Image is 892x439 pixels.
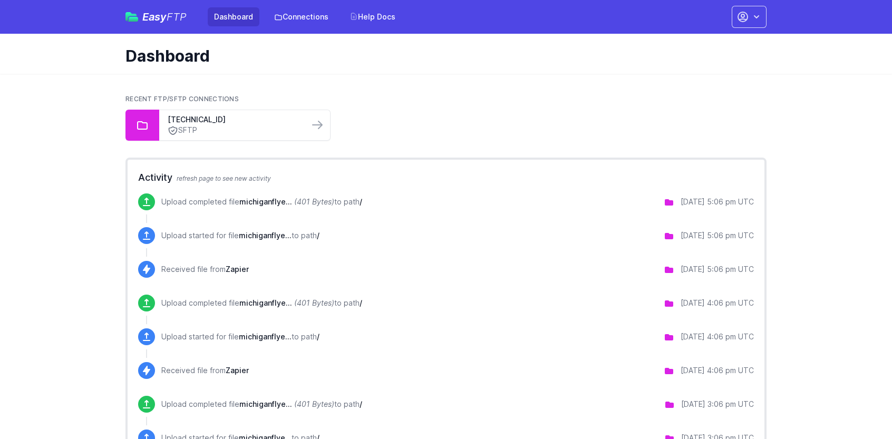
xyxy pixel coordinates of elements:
img: easyftp_logo.png [125,12,138,22]
span: / [360,197,362,206]
div: [DATE] 4:06 pm UTC [681,298,754,308]
p: Received file from [161,264,249,275]
p: Upload completed file to path [161,197,362,207]
p: Upload completed file to path [161,298,362,308]
div: [DATE] 5:06 pm UTC [681,264,754,275]
p: Upload started for file to path [161,230,319,241]
a: Help Docs [343,7,402,26]
a: EasyFTP [125,12,187,22]
span: michiganflyer.csv [239,399,292,408]
span: Zapier [226,265,249,274]
p: Upload completed file to path [161,399,362,409]
i: (401 Bytes) [294,399,334,408]
a: [TECHNICAL_ID] [168,114,300,125]
div: [DATE] 4:06 pm UTC [681,331,754,342]
span: michiganflyer.csv [239,332,292,341]
h2: Recent FTP/SFTP Connections [125,95,767,103]
i: (401 Bytes) [294,298,334,307]
div: [DATE] 4:06 pm UTC [681,365,754,376]
p: Upload started for file to path [161,331,319,342]
a: Dashboard [208,7,259,26]
span: michiganflyer.csv [239,298,292,307]
p: Received file from [161,365,249,376]
div: [DATE] 3:06 pm UTC [681,399,754,409]
h1: Dashboard [125,46,758,65]
span: michiganflyer.csv [239,197,292,206]
span: / [360,399,362,408]
span: refresh page to see new activity [177,174,271,182]
span: FTP [167,11,187,23]
span: michiganflyer.csv [239,231,292,240]
div: [DATE] 5:06 pm UTC [681,230,754,241]
a: Connections [268,7,335,26]
span: / [360,298,362,307]
i: (401 Bytes) [294,197,334,206]
h2: Activity [138,170,754,185]
span: Zapier [226,366,249,375]
a: SFTP [168,125,300,136]
div: [DATE] 5:06 pm UTC [681,197,754,207]
span: / [317,332,319,341]
span: / [317,231,319,240]
span: Easy [142,12,187,22]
